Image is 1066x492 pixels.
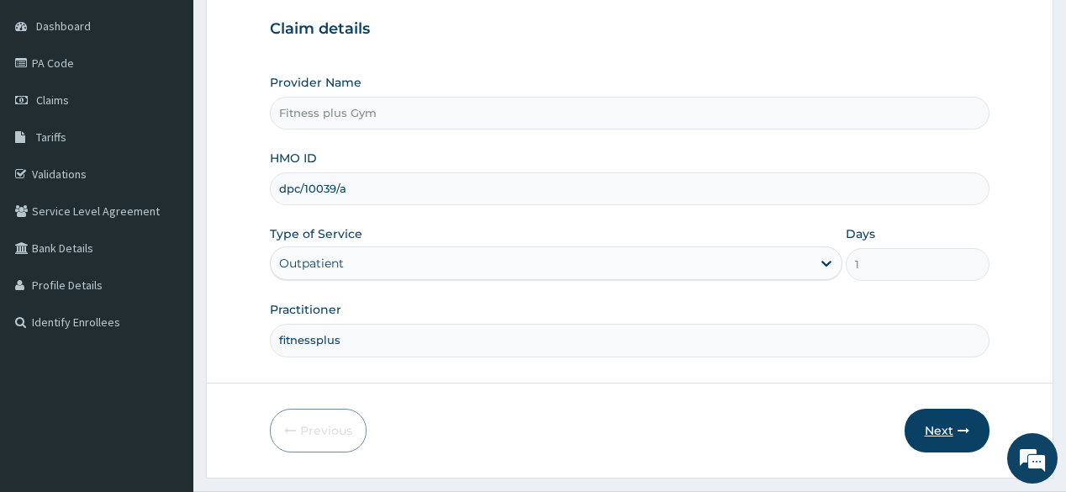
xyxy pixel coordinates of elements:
[270,225,362,242] label: Type of Service
[270,74,361,91] label: Provider Name
[8,320,320,378] textarea: Type your message and hit 'Enter'
[36,19,91,34] span: Dashboard
[270,150,317,167] label: HMO ID
[276,8,316,49] div: Minimize live chat window
[270,172,989,205] input: Enter HMO ID
[270,324,989,357] input: Enter Name
[270,301,341,318] label: Practitioner
[846,225,875,242] label: Days
[36,93,69,108] span: Claims
[36,130,66,145] span: Tariffs
[905,409,989,452] button: Next
[98,142,232,312] span: We're online!
[87,94,282,116] div: Chat with us now
[270,20,989,39] h3: Claim details
[31,84,68,126] img: d_794563401_company_1708531726252_794563401
[270,409,367,452] button: Previous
